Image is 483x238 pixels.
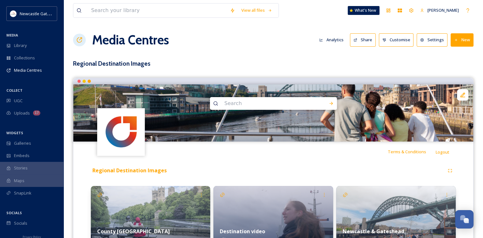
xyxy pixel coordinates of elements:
strong: County [GEOGRAPHIC_DATA] [97,228,170,235]
span: Stories [14,165,28,171]
button: Customise [379,33,414,46]
input: Search your library [88,3,227,17]
img: 713a3bf3-d4e9-485e-a0d0-f4fd3e88a8ea.jpg [98,109,144,155]
span: MEDIA [6,33,18,37]
span: Library [14,43,27,49]
span: Logout [436,149,449,155]
a: [PERSON_NAME] [417,4,462,17]
button: Open Chat [455,210,473,228]
span: Media Centres [14,67,42,73]
input: Search [221,96,308,110]
a: Analytics [316,34,350,46]
span: SnapLink [14,190,31,196]
span: Uploads [14,110,30,116]
button: Analytics [316,34,347,46]
a: Media Centres [92,30,169,50]
a: Customise [379,33,417,46]
button: New [451,33,473,46]
span: Newcastle Gateshead Initiative [20,10,78,17]
a: What's New [348,6,379,15]
a: View all files [238,4,275,17]
span: Collections [14,55,35,61]
span: Terms & Conditions [388,149,426,155]
strong: Regional Destination Images [92,167,167,174]
button: Settings [417,33,447,46]
a: Terms & Conditions [388,148,436,155]
strong: Newcastle & Gateshead [343,228,404,235]
img: DqD9wEUd_400x400.jpg [10,10,17,17]
span: [PERSON_NAME] [427,7,459,13]
button: Share [350,33,376,46]
div: 17 [33,110,40,116]
strong: Destination video [220,228,265,235]
span: UGC [14,98,23,104]
img: 1025701-199.jpg [73,84,473,142]
span: Embeds [14,153,30,159]
span: Socials [14,220,27,226]
span: Maps [14,178,24,184]
span: WIDGETS [6,130,23,135]
span: COLLECT [6,88,23,93]
span: Galleries [14,140,31,146]
h3: Regional Destination Images [73,59,473,68]
span: SOCIALS [6,210,22,215]
a: Settings [417,33,451,46]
